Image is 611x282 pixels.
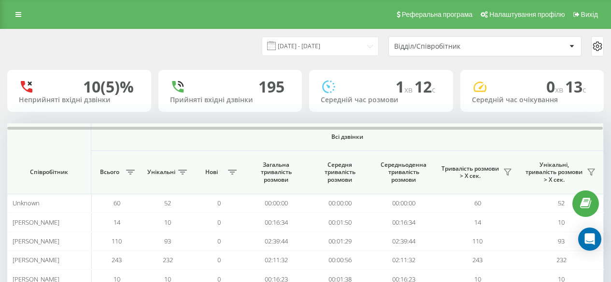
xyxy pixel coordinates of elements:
td: 00:16:34 [372,213,436,231]
td: 02:11:32 [372,251,436,269]
span: 10 [164,218,171,227]
td: 00:01:29 [308,232,372,251]
span: c [583,84,586,95]
span: Реферальна програма [402,11,473,18]
div: 195 [258,78,284,96]
span: 243 [472,255,483,264]
span: Unknown [13,199,40,207]
td: 00:00:00 [372,194,436,213]
td: 00:16:34 [244,213,308,231]
td: 00:01:50 [308,213,372,231]
span: c [432,84,436,95]
span: 14 [114,218,120,227]
div: Середній час очікування [472,96,593,104]
span: 60 [114,199,120,207]
td: 02:11:32 [244,251,308,269]
span: Загальна тривалість розмови [252,161,300,184]
span: Тривалість розмови > Х сек. [440,165,500,180]
span: 0 [217,255,221,264]
span: 12 [414,76,436,97]
span: 52 [164,199,171,207]
span: 1 [396,76,414,97]
span: 232 [556,255,567,264]
div: Прийняті вхідні дзвінки [170,96,291,104]
span: Співробітник [16,168,83,176]
span: 0 [546,76,565,97]
div: Open Intercom Messenger [578,228,601,251]
span: Нові [198,168,225,176]
div: 10 (5)% [83,78,134,96]
span: Середньоденна тривалість розмови [379,161,428,184]
span: Налаштування профілю [489,11,565,18]
td: 00:00:00 [308,194,372,213]
span: 93 [558,237,565,245]
span: 110 [112,237,122,245]
span: Вихід [581,11,598,18]
span: Середня тривалість розмови [315,161,364,184]
span: 10 [558,218,565,227]
div: Середній час розмови [321,96,441,104]
span: хв [555,84,565,95]
td: 00:00:00 [244,194,308,213]
td: 02:39:44 [244,232,308,251]
span: Унікальні [147,168,175,176]
span: 13 [565,76,586,97]
span: 232 [163,255,173,264]
span: 93 [164,237,171,245]
span: 14 [474,218,481,227]
span: 52 [558,199,565,207]
span: [PERSON_NAME] [13,218,59,227]
span: Всі дзвінки [121,133,573,141]
td: 02:39:44 [372,232,436,251]
span: [PERSON_NAME] [13,255,59,264]
span: Унікальні, тривалість розмови > Х сек. [525,161,584,184]
span: 60 [474,199,481,207]
div: Неприйняті вхідні дзвінки [19,96,140,104]
td: 00:00:56 [308,251,372,269]
div: Відділ/Співробітник [394,42,510,51]
span: 0 [217,237,221,245]
span: [PERSON_NAME] [13,237,59,245]
span: 243 [112,255,122,264]
span: хв [404,84,414,95]
span: Всього [96,168,123,176]
span: 0 [217,199,221,207]
span: 0 [217,218,221,227]
span: 110 [472,237,483,245]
